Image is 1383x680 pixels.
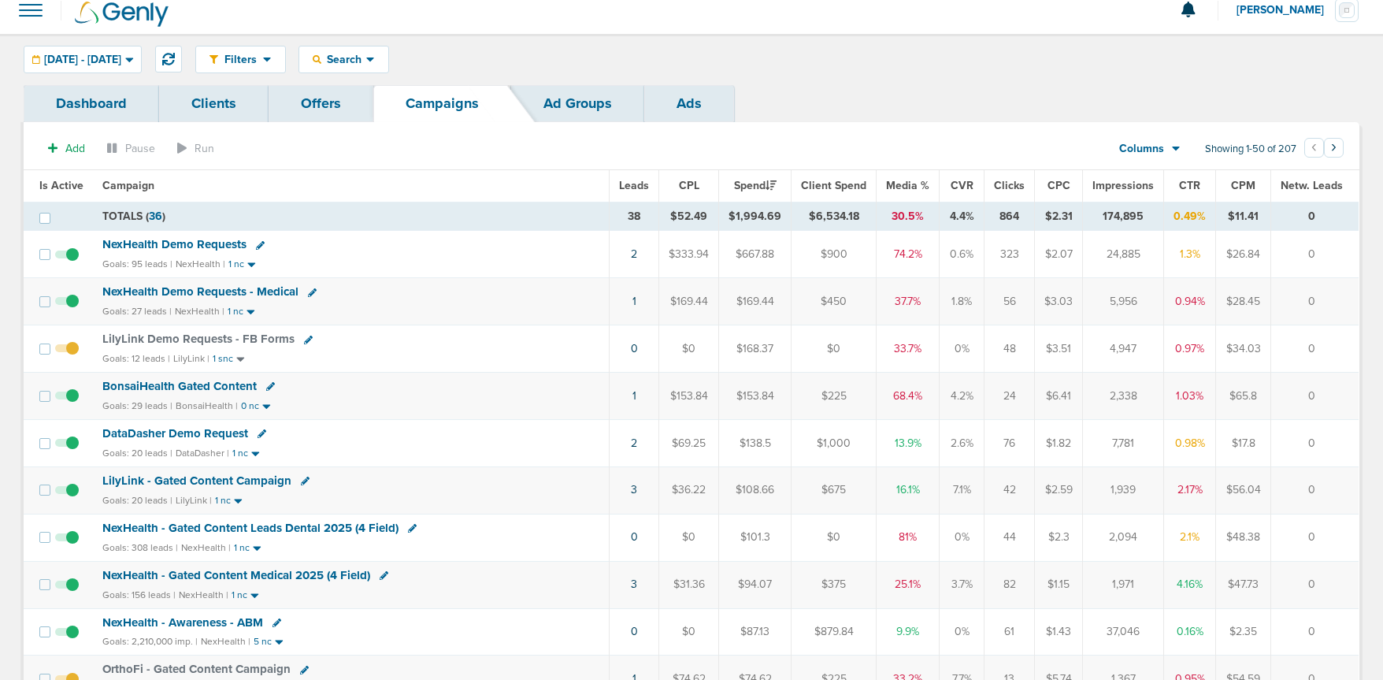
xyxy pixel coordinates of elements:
[792,419,877,466] td: $1,000
[994,179,1025,192] span: Clicks
[1271,373,1359,420] td: 0
[102,237,247,251] span: NexHealth Demo Requests
[792,325,877,373] td: $0
[659,278,719,325] td: $169.44
[792,561,877,608] td: $375
[940,514,984,561] td: 0%
[792,278,877,325] td: $450
[719,278,792,325] td: $169.44
[102,353,170,365] small: Goals: 12 leads |
[792,514,877,561] td: $0
[1164,514,1216,561] td: 2.1%
[719,373,792,420] td: $153.84
[102,615,263,630] span: NexHealth - Awareness - ABM
[659,325,719,373] td: $0
[1216,608,1271,656] td: $2.35
[1083,608,1164,656] td: 37,046
[159,85,269,122] a: Clients
[877,514,940,561] td: 81%
[940,561,984,608] td: 3.7%
[102,400,172,412] small: Goals: 29 leads |
[719,231,792,278] td: $667.88
[610,202,659,231] td: 38
[1231,179,1255,192] span: CPM
[1271,325,1359,373] td: 0
[102,542,178,554] small: Goals: 308 leads |
[1271,231,1359,278] td: 0
[1119,141,1164,157] span: Columns
[1271,466,1359,514] td: 0
[102,636,198,648] small: Goals: 2,210,000 imp. |
[102,495,172,507] small: Goals: 20 leads |
[1164,325,1216,373] td: 0.97%
[984,514,1035,561] td: 44
[1035,466,1083,514] td: $2.59
[1083,325,1164,373] td: 4,947
[631,342,638,355] a: 0
[792,231,877,278] td: $900
[984,278,1035,325] td: 56
[940,231,984,278] td: 0.6%
[1271,514,1359,561] td: 0
[232,448,248,459] small: 1 nc
[877,561,940,608] td: 25.1%
[984,325,1035,373] td: 48
[179,589,228,600] small: NexHealth |
[1271,278,1359,325] td: 0
[877,608,940,656] td: 9.9%
[1035,561,1083,608] td: $1.15
[1216,561,1271,608] td: $47.73
[1035,419,1083,466] td: $1.82
[940,373,984,420] td: 4.2%
[228,258,244,270] small: 1 nc
[1216,373,1271,420] td: $65.8
[102,284,298,299] span: NexHealth Demo Requests - Medical
[659,373,719,420] td: $153.84
[215,495,231,507] small: 1 nc
[149,210,162,223] span: 36
[940,419,984,466] td: 2.6%
[1164,202,1216,231] td: 0.49%
[632,295,636,308] a: 1
[619,179,649,192] span: Leads
[102,448,172,459] small: Goals: 20 leads |
[940,325,984,373] td: 0%
[719,325,792,373] td: $168.37
[659,561,719,608] td: $31.36
[1216,278,1271,325] td: $28.45
[176,258,225,269] small: NexHealth |
[1164,561,1216,608] td: 4.16%
[644,85,734,122] a: Ads
[877,325,940,373] td: 33.7%
[1164,231,1216,278] td: 1.3%
[659,466,719,514] td: $36.22
[719,561,792,608] td: $94.07
[175,306,224,317] small: NexHealth |
[1047,179,1070,192] span: CPC
[218,53,263,66] span: Filters
[632,389,636,403] a: 1
[679,179,699,192] span: CPL
[1083,373,1164,420] td: 2,338
[719,608,792,656] td: $87.13
[719,202,792,231] td: $1,994.69
[1205,143,1296,156] span: Showing 1-50 of 207
[792,373,877,420] td: $225
[1083,466,1164,514] td: 1,939
[984,466,1035,514] td: 42
[984,561,1035,608] td: 82
[877,202,940,231] td: 30.5%
[1035,325,1083,373] td: $3.51
[102,568,370,582] span: NexHealth - Gated Content Medical 2025 (4 Field)
[659,202,719,231] td: $52.49
[984,231,1035,278] td: 323
[511,85,644,122] a: Ad Groups
[631,625,638,638] a: 0
[659,419,719,466] td: $69.25
[39,137,94,160] button: Add
[659,514,719,561] td: $0
[1271,608,1359,656] td: 0
[102,379,257,393] span: BonsaiHealth Gated Content
[940,278,984,325] td: 1.8%
[102,306,172,318] small: Goals: 27 leads |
